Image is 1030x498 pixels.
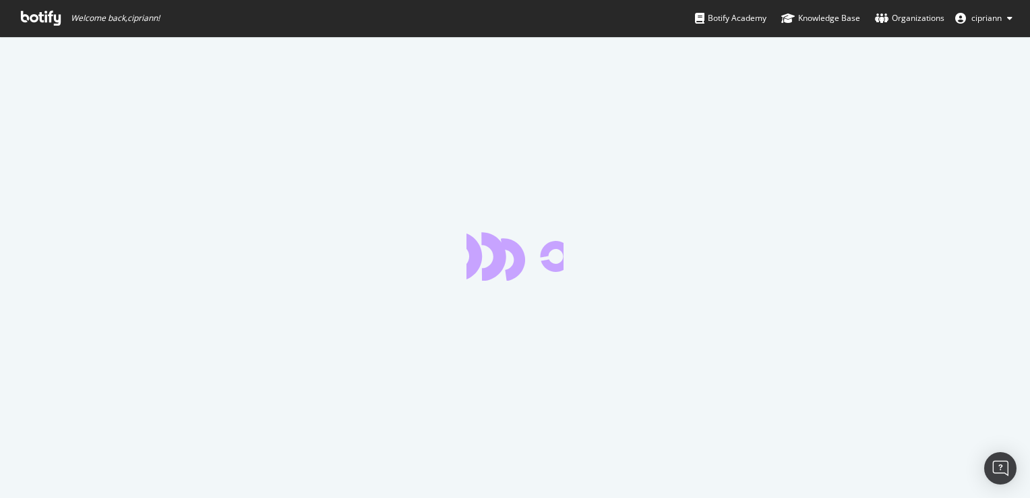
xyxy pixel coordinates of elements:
div: Open Intercom Messenger [984,452,1017,485]
span: cipriann [971,12,1002,24]
button: cipriann [944,7,1023,29]
div: Botify Academy [695,11,766,25]
span: Welcome back, cipriann ! [71,13,160,24]
div: Organizations [875,11,944,25]
div: animation [466,232,564,281]
div: Knowledge Base [781,11,860,25]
